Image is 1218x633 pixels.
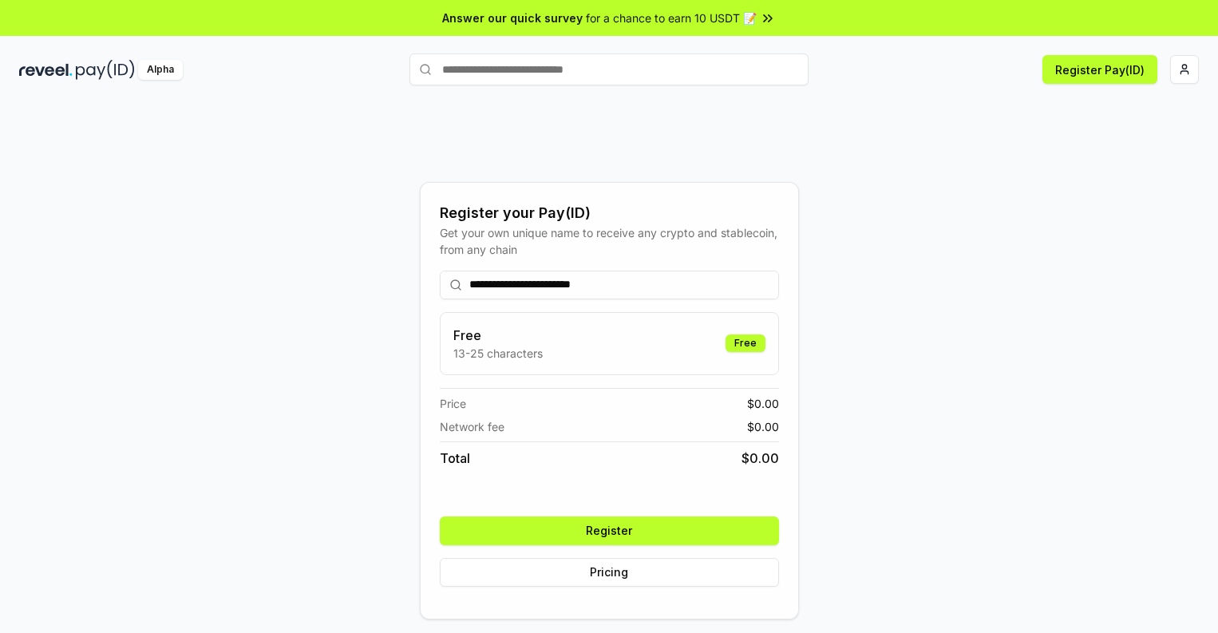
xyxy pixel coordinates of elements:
[440,516,779,545] button: Register
[440,202,779,224] div: Register your Pay(ID)
[747,418,779,435] span: $ 0.00
[453,345,543,362] p: 13-25 characters
[440,449,470,468] span: Total
[440,558,779,587] button: Pricing
[440,395,466,412] span: Price
[138,60,183,80] div: Alpha
[442,10,583,26] span: Answer our quick survey
[440,224,779,258] div: Get your own unique name to receive any crypto and stablecoin, from any chain
[19,60,73,80] img: reveel_dark
[453,326,543,345] h3: Free
[76,60,135,80] img: pay_id
[747,395,779,412] span: $ 0.00
[586,10,757,26] span: for a chance to earn 10 USDT 📝
[440,418,504,435] span: Network fee
[1042,55,1157,84] button: Register Pay(ID)
[741,449,779,468] span: $ 0.00
[726,334,765,352] div: Free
